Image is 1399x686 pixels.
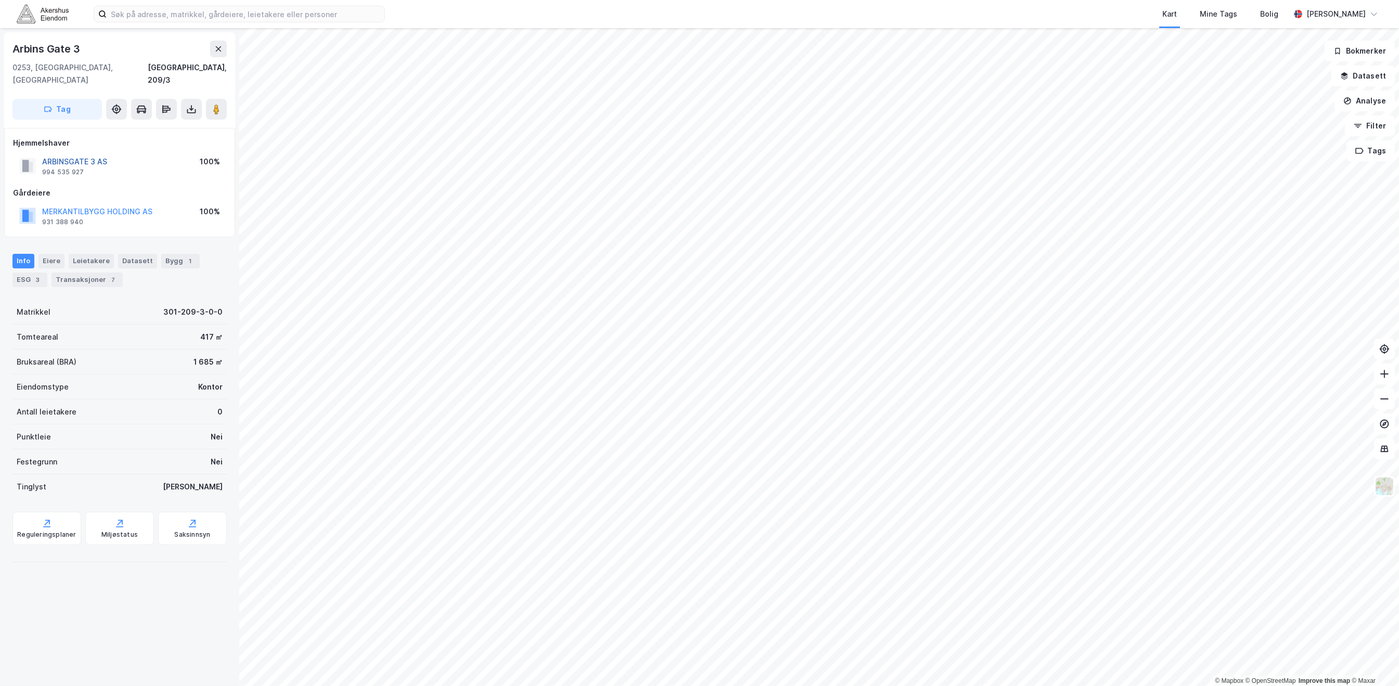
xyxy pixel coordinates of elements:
div: Festegrunn [17,456,57,468]
div: Hjemmelshaver [13,137,226,149]
div: Transaksjoner [51,273,123,287]
div: Matrikkel [17,306,50,318]
img: akershus-eiendom-logo.9091f326c980b4bce74ccdd9f866810c.svg [17,5,69,23]
div: 100% [200,156,220,168]
div: Leietakere [69,254,114,268]
button: Bokmerker [1325,41,1395,61]
iframe: Chat Widget [1347,636,1399,686]
a: Improve this map [1299,677,1350,684]
button: Analyse [1335,90,1395,111]
div: 0253, [GEOGRAPHIC_DATA], [GEOGRAPHIC_DATA] [12,61,148,86]
div: ESG [12,273,47,287]
div: 100% [200,205,220,218]
div: 3 [33,275,43,285]
div: Bruksareal (BRA) [17,356,76,368]
div: 7 [108,275,119,285]
div: 1 685 ㎡ [193,356,223,368]
div: [PERSON_NAME] [1306,8,1366,20]
div: [PERSON_NAME] [163,481,223,493]
div: Bygg [161,254,200,268]
div: Eiere [38,254,64,268]
div: [GEOGRAPHIC_DATA], 209/3 [148,61,227,86]
div: Bolig [1260,8,1278,20]
div: Tinglyst [17,481,46,493]
div: Tomteareal [17,331,58,343]
div: Saksinnsyn [175,530,211,539]
div: 0 [217,406,223,418]
button: Filter [1345,115,1395,136]
div: Arbins Gate 3 [12,41,82,57]
div: Info [12,254,34,268]
input: Søk på adresse, matrikkel, gårdeiere, leietakere eller personer [107,6,384,22]
button: Tags [1346,140,1395,161]
div: 994 535 927 [42,168,84,176]
img: Z [1375,476,1394,496]
div: Antall leietakere [17,406,76,418]
div: 301-209-3-0-0 [163,306,223,318]
div: Datasett [118,254,157,268]
div: Kontor [198,381,223,393]
div: 417 ㎡ [200,331,223,343]
div: Eiendomstype [17,381,69,393]
a: OpenStreetMap [1246,677,1296,684]
button: Datasett [1331,66,1395,86]
div: Nei [211,431,223,443]
div: Punktleie [17,431,51,443]
div: Miljøstatus [101,530,138,539]
div: Kontrollprogram for chat [1347,636,1399,686]
button: Tag [12,99,102,120]
div: Nei [211,456,223,468]
div: 931 388 940 [42,218,83,226]
div: Mine Tags [1200,8,1237,20]
a: Mapbox [1215,677,1243,684]
div: Kart [1162,8,1177,20]
div: Reguleringsplaner [17,530,76,539]
div: Gårdeiere [13,187,226,199]
div: 1 [185,256,196,266]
